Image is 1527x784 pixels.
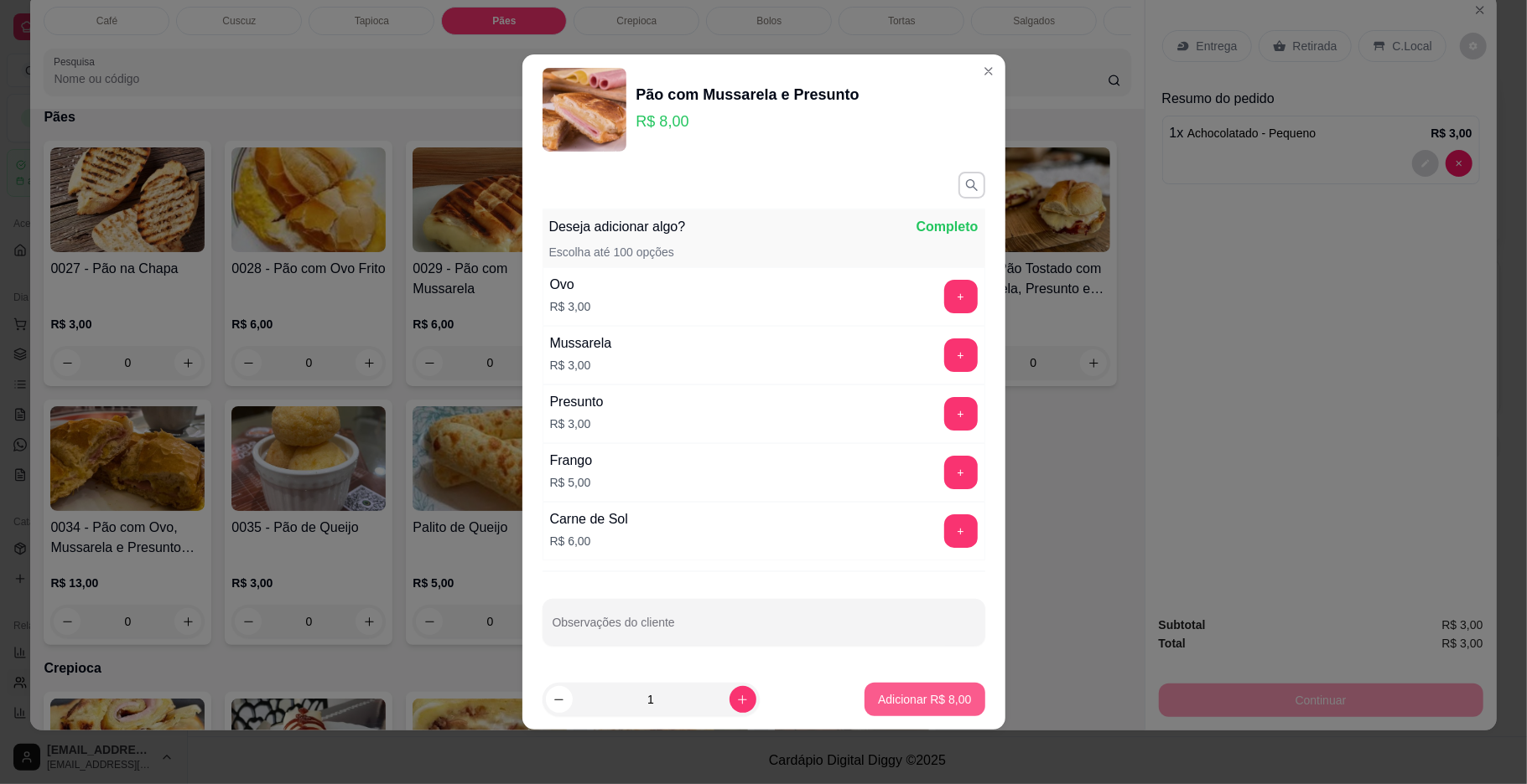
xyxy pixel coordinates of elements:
[550,298,591,315] p: R$ 3,00
[944,397,978,431] button: add
[550,415,604,432] p: R$ 3,00
[944,456,978,489] button: add
[550,509,628,529] div: Carne de Sol
[550,275,591,295] div: Ovo
[917,217,979,237] p: Completo
[944,338,978,372] button: add
[553,621,975,637] input: Observações do cliente
[636,110,860,133] p: R$ 8,00
[550,333,612,353] div: Mussarela
[975,58,1002,85] button: Close
[550,533,628,549] p: R$ 6,00
[543,68,626,152] img: product-image
[549,217,686,237] p: Deseja adicionar algo?
[550,451,593,471] div: Frango
[944,280,978,313] button: add
[730,686,756,713] button: increase-product-quantity
[550,357,612,374] p: R$ 3,00
[546,686,573,713] button: decrease-product-quantity
[865,683,984,716] button: Adicionar R$ 8,00
[878,691,971,708] p: Adicionar R$ 8,00
[636,83,860,106] div: Pão com Mussarela e Presunto
[550,474,593,491] p: R$ 5,00
[944,514,978,548] button: add
[550,392,604,412] div: Presunto
[549,244,674,260] p: Escolha até 100 opções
